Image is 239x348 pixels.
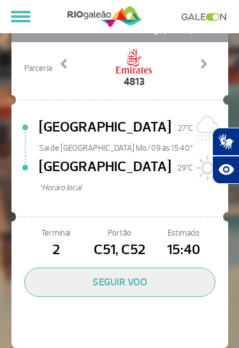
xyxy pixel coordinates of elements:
span: Estimado [152,227,215,239]
span: Sai de [GEOGRAPHIC_DATA] Mo/09 às 15:40* [39,142,228,151]
span: 29°C [177,163,193,173]
div: Plugin de acessibilidade da Hand Talk. [212,128,239,184]
img: Nublado [193,116,219,141]
span: C51, C52 [88,239,152,261]
span: [GEOGRAPHIC_DATA] [39,156,171,182]
span: [GEOGRAPHIC_DATA] [39,117,171,142]
span: 15:40 [152,239,215,261]
span: 2 [24,239,88,261]
button: SEGUIR VOO [24,268,215,297]
span: 4813 [115,74,153,89]
button: Abrir tradutor de língua de sinais. [212,128,239,156]
img: Sol [193,155,219,181]
span: 27°C [178,123,193,133]
span: Portão [88,227,152,239]
span: *Horáro local [39,182,228,194]
span: Terminal [24,227,88,239]
span: Parceria: [24,63,53,75]
button: Abrir recursos assistivos. [212,156,239,184]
